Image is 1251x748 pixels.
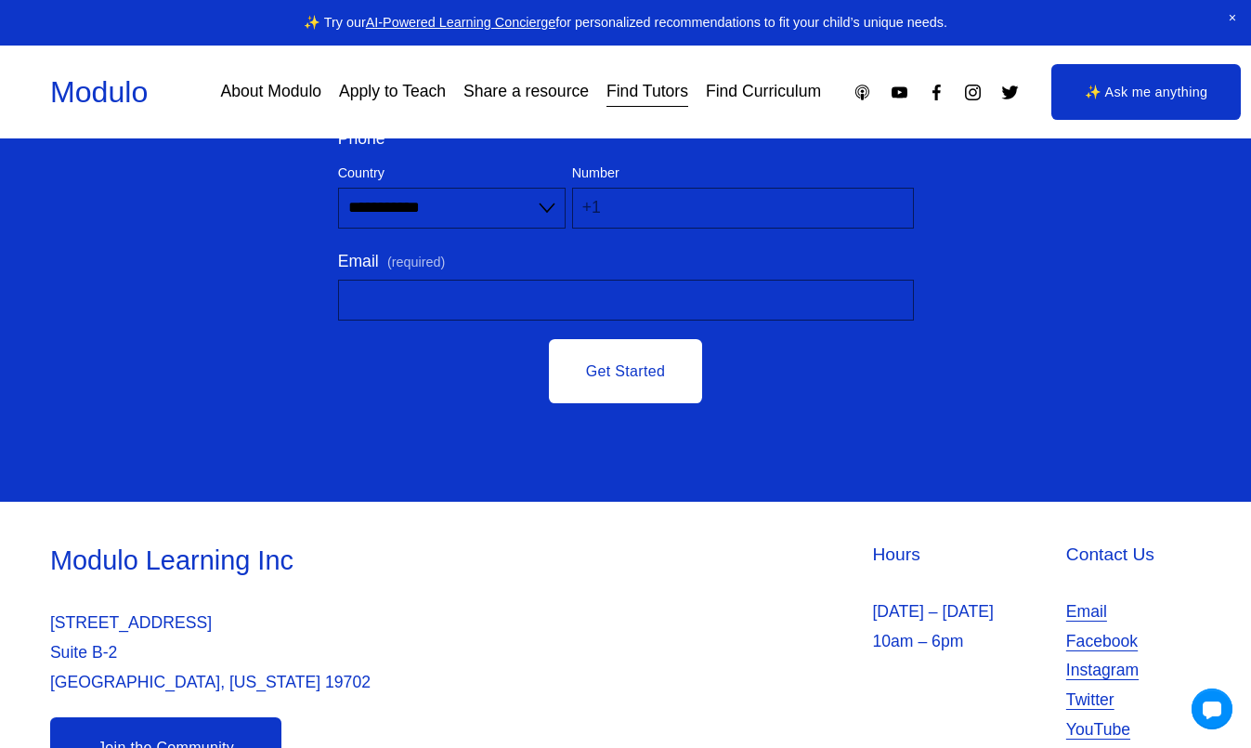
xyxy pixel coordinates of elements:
h4: Contact Us [1066,543,1201,568]
a: Facebook [1066,627,1138,657]
a: Facebook [927,83,946,102]
p: [STREET_ADDRESS] Suite B-2 [GEOGRAPHIC_DATA], [US_STATE] 19702 [50,609,620,697]
a: Apple Podcasts [853,83,872,102]
h3: Modulo Learning Inc [50,543,620,579]
button: Get Started [549,339,702,403]
a: Modulo [50,75,148,109]
a: YouTube [890,83,909,102]
h4: Hours [872,543,1055,568]
a: Find Curriculum [706,76,821,109]
a: Instagram [1066,656,1139,686]
div: Number [572,162,914,188]
a: Apply to Teach [339,76,446,109]
span: (required) [387,251,445,275]
a: ✨ Ask me anything [1051,64,1241,120]
span: Phone [338,125,385,154]
a: Share a resource [463,76,589,109]
a: Email [1066,597,1107,627]
a: Twitter [1066,686,1114,715]
p: [DATE] – [DATE] 10am – 6pm [872,597,1055,656]
a: About Modulo [220,76,321,109]
a: Find Tutors [606,76,688,109]
a: Instagram [963,83,983,102]
a: Twitter [1000,83,1020,102]
span: Email [338,247,379,277]
a: AI-Powered Learning Concierge [366,15,556,30]
a: YouTube [1066,715,1130,745]
div: Country [338,162,566,188]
